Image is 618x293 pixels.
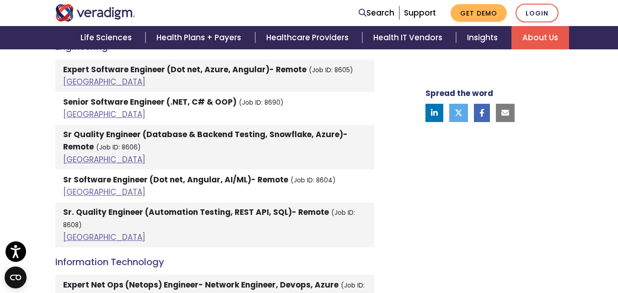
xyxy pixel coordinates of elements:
strong: Expert Software Engineer (Dot net, Azure, Angular)- Remote [63,64,306,75]
a: Health IT Vendors [362,26,456,49]
h4: Engineering [55,41,374,52]
a: Support [404,7,436,18]
button: Open CMP widget [5,266,27,288]
strong: Senior Software Engineer (.NET, C# & OOP) [63,96,236,107]
a: Life Sciences [70,26,145,49]
strong: Sr Software Engineer (Dot net, Angular, AI/ML)- Remote [63,174,288,185]
a: Search [359,7,394,19]
small: (Job ID: 8604) [290,176,336,185]
strong: Spread the word [425,88,493,99]
img: Veradigm logo [55,4,135,21]
a: Get Demo [451,4,507,22]
strong: Expert Net Ops (Netops) Engineer- Network Engineer, Devops, Azure [63,279,339,290]
a: Login [516,4,559,22]
small: (Job ID: 8606) [96,143,141,152]
a: [GEOGRAPHIC_DATA] [63,232,145,243]
small: (Job ID: 8690) [239,98,284,107]
small: (Job ID: 8605) [309,66,353,75]
a: [GEOGRAPHIC_DATA] [63,186,145,197]
a: Health Plans + Payers [145,26,255,49]
a: Healthcare Providers [255,26,362,49]
strong: Sr Quality Engineer (Database & Backend Testing, Snowflake, Azure)- Remote [63,129,348,152]
strong: Sr. Quality Engineer (Automation Testing, REST API, SQL)- Remote [63,207,329,218]
h4: Information Technology [55,256,374,267]
a: [GEOGRAPHIC_DATA] [63,76,145,87]
a: Insights [456,26,511,49]
a: [GEOGRAPHIC_DATA] [63,154,145,165]
a: About Us [511,26,569,49]
a: [GEOGRAPHIC_DATA] [63,109,145,120]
